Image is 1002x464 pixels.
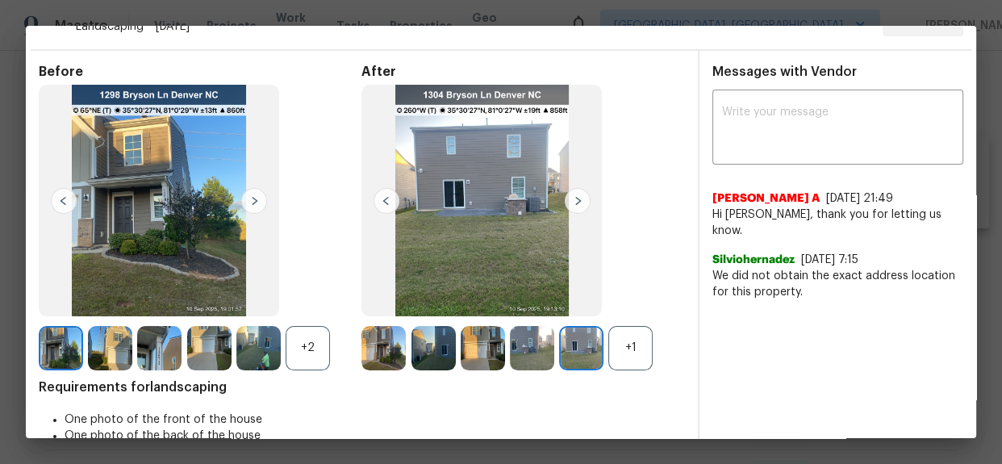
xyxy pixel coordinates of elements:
[565,188,591,214] img: right-chevron-button-url
[51,188,77,214] img: left-chevron-button-url
[65,412,685,428] li: One photo of the front of the house
[712,252,795,268] span: Silviohernadez
[801,254,858,265] span: [DATE] 7:15
[712,207,963,239] span: Hi [PERSON_NAME], thank you for letting us know.
[608,326,653,370] div: +1
[361,64,684,80] span: After
[712,268,963,300] span: We did not obtain the exact address location for this property.
[241,188,267,214] img: right-chevron-button-url
[712,65,857,78] span: Messages with Vendor
[374,188,399,214] img: left-chevron-button-url
[712,190,820,207] span: [PERSON_NAME] A
[286,326,330,370] div: +2
[39,64,361,80] span: Before
[826,193,893,204] span: [DATE] 21:49
[65,428,685,444] li: One photo of the back of the house
[76,19,870,35] span: Landscaping * [DATE]
[39,379,685,395] span: Requirements for landscaping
